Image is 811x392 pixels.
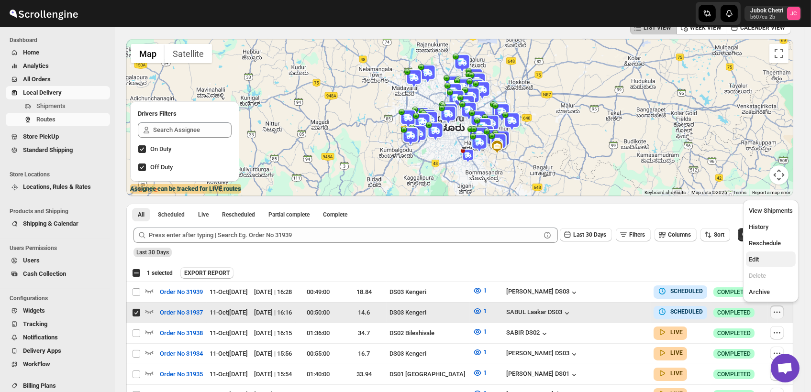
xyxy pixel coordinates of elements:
button: Home [6,46,110,59]
span: 1 selected [147,269,173,277]
span: 1 [483,348,487,356]
span: Shipping & Calendar [23,220,78,227]
button: Show street map [131,44,165,63]
div: 00:49:00 [299,287,338,297]
h2: Drivers Filters [138,109,232,119]
span: Standard Shipping [23,146,73,153]
button: Delivery Apps [6,344,110,358]
button: SCHEDULED [657,286,703,296]
span: Complete [323,211,347,218]
span: Locations, Rules & Rates [23,183,91,190]
span: Analytics [23,62,49,69]
span: COMPLETED [717,288,751,296]
div: [DATE] | 16:28 [254,287,292,297]
button: Apply Filter [738,228,786,241]
button: Order No 31937 [154,305,209,320]
span: Edit [749,256,759,263]
button: Columns [655,228,697,241]
span: Scheduled [158,211,185,218]
div: [DATE] | 15:54 [254,370,292,379]
span: Delivery Apps [23,347,61,354]
span: Products and Shipping [10,207,110,215]
span: Last 30 Days [136,249,169,256]
button: CALENDER VIEW [727,21,791,34]
text: JC [791,11,797,17]
span: 11-Oct | [DATE] [210,288,248,295]
div: 00:50:00 [299,308,338,317]
span: Billing Plans [23,382,56,389]
span: CALENDER VIEW [740,24,785,32]
span: COMPLETED [717,350,751,358]
span: Order No 31934 [160,349,203,359]
span: Rescheduled [222,211,255,218]
b: SCHEDULED [671,288,703,294]
button: Routes [6,113,110,126]
button: LIVE [657,327,683,337]
a: Terms (opens in new tab) [733,190,746,195]
button: Tracking [6,317,110,331]
button: User menu [744,6,801,21]
button: Sort [700,228,730,241]
button: WEEK VIEW [677,21,727,34]
span: COMPLETED [717,309,751,316]
button: Order No 31938 [154,326,209,341]
button: SABUL Laakar DS03 [506,308,572,318]
img: Google [129,184,160,196]
button: [PERSON_NAME] DS03 [506,288,579,297]
label: Assignee can be tracked for LIVE routes [130,184,241,194]
div: 18.84 [344,287,384,297]
button: SCHEDULED [657,307,703,316]
div: DS03 Kengeri [389,349,467,359]
span: 1 [483,369,487,376]
span: Sort [714,231,724,238]
button: Locations, Rules & Rates [6,180,110,194]
span: Users Permissions [10,244,110,252]
div: 34.7 [344,328,384,338]
p: b607ea-2b [750,14,783,20]
button: Widgets [6,304,110,317]
div: 14.6 [344,308,384,317]
button: 1 [467,324,492,339]
button: Cash Collection [6,267,110,281]
span: History [749,223,768,230]
span: Order No 31939 [160,287,203,297]
button: SABIR DS02 [506,329,549,338]
span: 1 [483,287,487,294]
span: 11-Oct | [DATE] [210,329,248,337]
span: COMPLETED [717,329,751,337]
span: Delete [749,272,766,279]
span: EXPORT REPORT [184,269,230,277]
button: Filters [616,228,651,241]
span: Last 30 Days [573,231,606,238]
button: All routes [132,208,150,221]
span: Shipments [36,102,66,109]
span: Home [23,49,39,56]
button: 1 [467,304,492,319]
a: Report a map error [752,190,790,195]
div: DS03 Kengeri [389,287,467,297]
div: [DATE] | 15:56 [254,349,292,359]
input: Search Assignee [153,122,232,138]
button: Order No 31934 [154,346,209,361]
div: DS02 Bileshivale [389,328,467,338]
div: DS03 Kengeri [389,308,467,317]
button: 1 [467,345,492,360]
span: WorkFlow [23,360,50,368]
span: Archive [749,288,770,295]
span: Order No 31937 [160,308,203,317]
button: Show satellite imagery [165,44,212,63]
div: 00:55:00 [299,349,338,359]
button: Keyboard shortcuts [644,189,686,196]
span: Store PickUp [23,133,59,140]
span: Partial complete [268,211,310,218]
button: Last 30 Days [560,228,612,241]
span: 1 [483,328,487,335]
span: COMPLETED [717,370,751,378]
button: Toggle fullscreen view [769,44,789,63]
p: Jubok Chetri [750,7,783,14]
span: Jubok Chetri [787,7,800,20]
div: 33.94 [344,370,384,379]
